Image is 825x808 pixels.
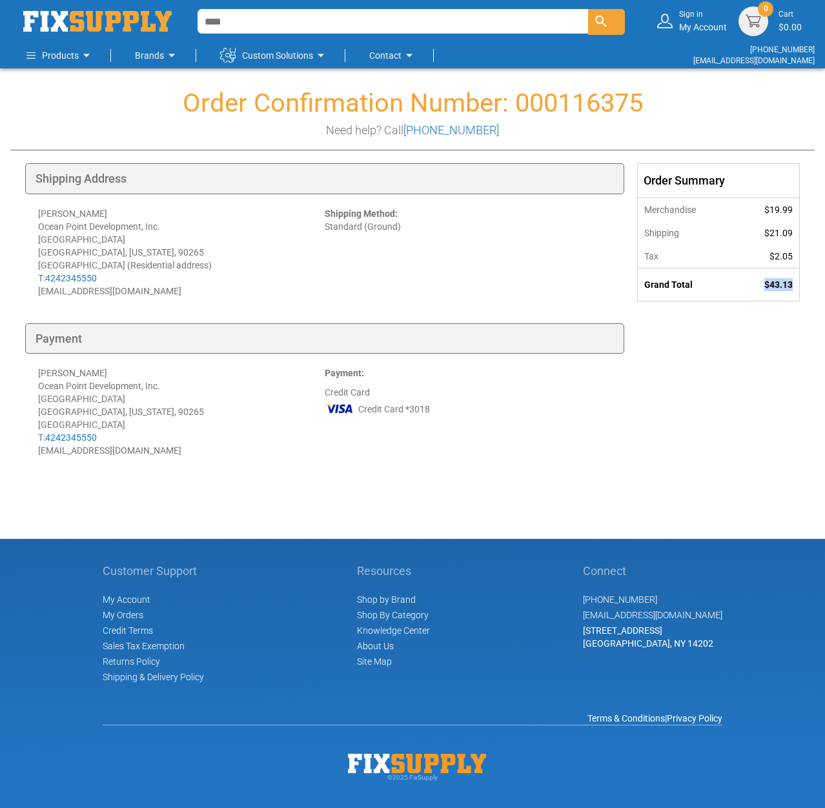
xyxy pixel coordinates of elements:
[103,625,153,636] span: Credit Terms
[583,594,657,605] a: [PHONE_NUMBER]
[103,656,160,667] a: Returns Policy
[103,594,150,605] span: My Account
[103,565,204,578] h5: Customer Support
[348,754,486,773] img: Fix Industrial Supply
[638,197,736,221] th: Merchandise
[583,565,722,578] h5: Connect
[679,9,727,33] div: My Account
[779,22,802,32] span: $0.00
[103,641,185,651] span: Sales Tax Exemption
[764,228,793,238] span: $21.09
[25,323,624,354] div: Payment
[220,43,329,68] a: Custom Solutions
[387,774,438,781] span: © 2025 FixSupply
[357,610,429,620] a: Shop By Category
[679,9,727,20] small: Sign in
[325,399,354,418] img: VI
[750,45,815,54] a: [PHONE_NUMBER]
[693,56,815,65] a: [EMAIL_ADDRESS][DOMAIN_NAME]
[644,279,693,290] strong: Grand Total
[325,368,364,378] strong: Payment:
[764,3,768,14] span: 0
[638,245,736,268] th: Tax
[45,273,97,283] a: 4242345550
[583,625,713,649] span: [STREET_ADDRESS] [GEOGRAPHIC_DATA], NY 14202
[667,713,722,723] a: Privacy Policy
[103,672,204,682] a: Shipping & Delivery Policy
[638,221,736,245] th: Shipping
[403,123,499,137] a: [PHONE_NUMBER]
[357,594,416,605] a: Shop by Brand
[583,610,722,620] a: [EMAIL_ADDRESS][DOMAIN_NAME]
[38,367,325,457] div: [PERSON_NAME] Ocean Point Development, Inc. [GEOGRAPHIC_DATA] [GEOGRAPHIC_DATA], [US_STATE], 9026...
[779,9,802,20] small: Cart
[325,208,398,219] strong: Shipping Method:
[103,610,143,620] span: My Orders
[764,279,793,290] span: $43.13
[325,207,611,298] div: Standard (Ground)
[25,163,624,194] div: Shipping Address
[10,124,815,137] h3: Need help? Call
[764,205,793,215] span: $19.99
[10,89,815,117] h1: Order Confirmation Number: 000116375
[357,565,430,578] h5: Resources
[769,251,793,261] span: $2.05
[135,43,179,68] a: Brands
[45,432,97,443] a: 4242345550
[103,712,722,725] div: |
[26,43,94,68] a: Products
[23,11,172,32] img: Fix Industrial Supply
[325,367,611,457] div: Credit Card
[587,713,665,723] a: Terms & Conditions
[638,164,799,197] div: Order Summary
[358,403,430,416] span: Credit Card *3018
[357,625,430,636] a: Knowledge Center
[38,207,325,298] div: [PERSON_NAME] Ocean Point Development, Inc. [GEOGRAPHIC_DATA] [GEOGRAPHIC_DATA], [US_STATE], 9026...
[357,656,392,667] a: Site Map
[357,641,394,651] a: About Us
[23,11,172,32] a: store logo
[369,43,417,68] a: Contact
